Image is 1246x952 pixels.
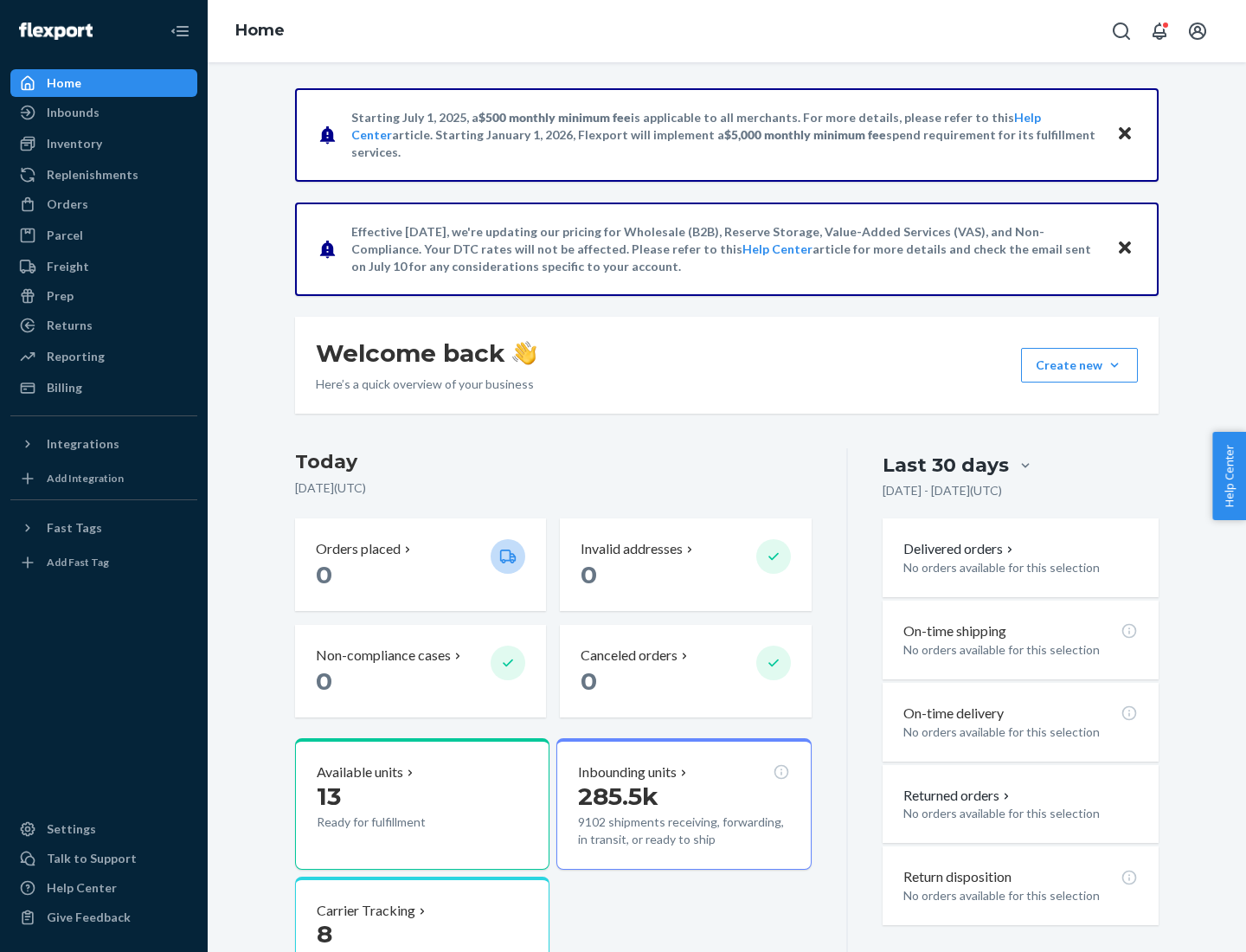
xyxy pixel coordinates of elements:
[578,782,658,811] span: 285.5k
[556,738,811,870] button: Inbounding units285.5k9102 shipments receiving, forwarding, in transit, or ready to ship
[10,549,197,576] a: Add Fast Tag
[10,465,197,492] a: Add Integration
[47,74,81,92] div: Home
[581,666,597,696] span: 0
[10,190,197,218] a: Orders
[560,625,811,717] button: Canceled orders 0
[581,646,678,666] p: Canceled orders
[47,820,96,838] div: Settings
[235,21,285,40] a: Home
[1021,348,1138,383] button: Create new
[295,479,812,497] p: [DATE] ( UTC )
[1142,14,1177,48] button: Open notifications
[742,241,812,256] a: Help Center
[512,341,536,365] img: hand-wave emoji
[903,704,1004,724] p: On-time delivery
[560,518,811,611] button: Invalid addresses 0
[10,374,197,402] a: Billing
[903,539,1017,559] button: Delivered orders
[10,99,197,126] a: Inbounds
[351,223,1100,275] p: Effective [DATE], we're updating our pricing for Wholesale (B2B), Reserve Storage, Value-Added Se...
[47,317,93,334] div: Returns
[47,258,89,275] div: Freight
[883,482,1002,499] p: [DATE] - [DATE] ( UTC )
[316,338,536,369] h1: Welcome back
[903,805,1138,822] p: No orders available for this selection
[1212,432,1246,520] button: Help Center
[316,376,536,393] p: Here’s a quick overview of your business
[1114,236,1136,261] button: Close
[222,6,299,56] ol: breadcrumbs
[578,814,789,848] p: 9102 shipments receiving, forwarding, in transit, or ready to ship
[47,287,74,305] div: Prep
[163,14,197,48] button: Close Navigation
[903,621,1006,641] p: On-time shipping
[478,110,631,125] span: $500 monthly minimum fee
[47,435,119,453] div: Integrations
[10,874,197,902] a: Help Center
[316,666,332,696] span: 0
[903,641,1138,659] p: No orders available for this selection
[724,127,886,142] span: $5,000 monthly minimum fee
[47,909,131,926] div: Give Feedback
[10,130,197,158] a: Inventory
[903,867,1012,887] p: Return disposition
[47,879,117,897] div: Help Center
[317,814,477,831] p: Ready for fulfillment
[10,69,197,97] a: Home
[10,815,197,843] a: Settings
[47,379,82,396] div: Billing
[295,518,546,611] button: Orders placed 0
[10,253,197,280] a: Freight
[317,762,403,782] p: Available units
[47,166,138,183] div: Replenishments
[317,919,332,949] span: 8
[316,560,332,589] span: 0
[295,625,546,717] button: Non-compliance cases 0
[47,227,83,244] div: Parcel
[47,471,124,486] div: Add Integration
[10,514,197,542] button: Fast Tags
[47,519,102,537] div: Fast Tags
[316,646,451,666] p: Non-compliance cases
[10,845,197,872] a: Talk to Support
[10,904,197,931] button: Give Feedback
[883,452,1009,479] div: Last 30 days
[47,104,100,121] div: Inbounds
[19,23,93,40] img: Flexport logo
[903,724,1138,741] p: No orders available for this selection
[47,135,102,152] div: Inventory
[581,560,597,589] span: 0
[10,282,197,310] a: Prep
[10,222,197,249] a: Parcel
[47,196,88,213] div: Orders
[295,738,549,870] button: Available units13Ready for fulfillment
[1114,122,1136,147] button: Close
[295,448,812,476] h3: Today
[1104,14,1139,48] button: Open Search Box
[316,539,401,559] p: Orders placed
[10,430,197,458] button: Integrations
[578,762,677,782] p: Inbounding units
[903,559,1138,576] p: No orders available for this selection
[47,348,105,365] div: Reporting
[903,786,1013,806] button: Returned orders
[10,312,197,339] a: Returns
[47,555,109,569] div: Add Fast Tag
[351,109,1100,161] p: Starting July 1, 2025, a is applicable to all merchants. For more details, please refer to this a...
[317,782,341,811] span: 13
[47,850,137,867] div: Talk to Support
[10,161,197,189] a: Replenishments
[581,539,683,559] p: Invalid addresses
[1180,14,1215,48] button: Open account menu
[10,343,197,370] a: Reporting
[903,887,1138,904] p: No orders available for this selection
[317,901,415,921] p: Carrier Tracking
